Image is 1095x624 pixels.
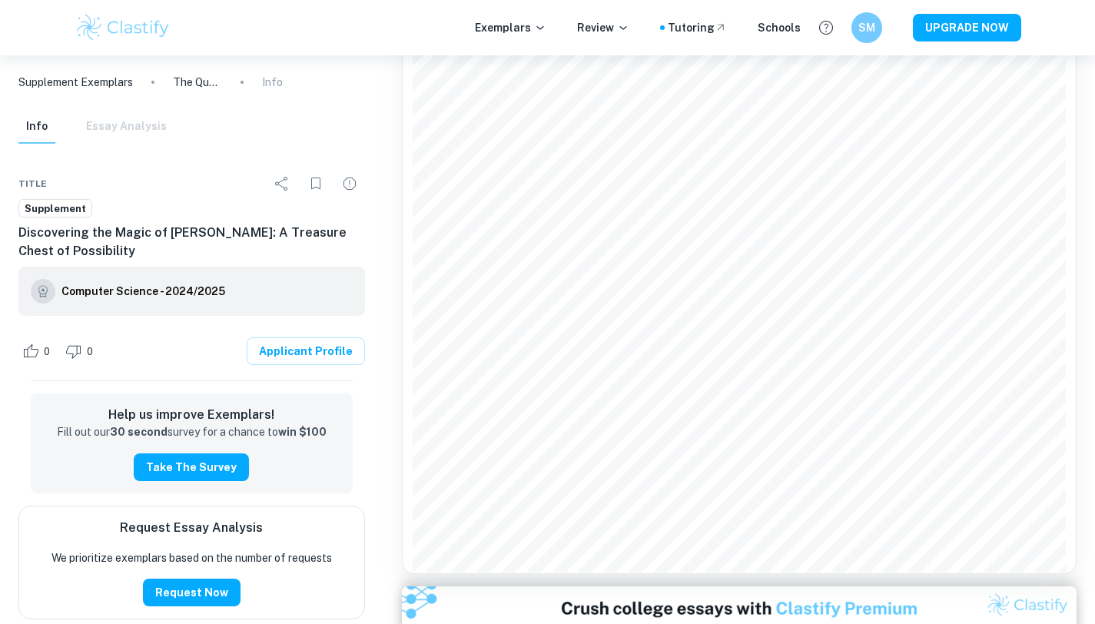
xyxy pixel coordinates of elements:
[57,424,327,441] p: Fill out our survey for a chance to
[18,339,58,363] div: Like
[668,19,727,36] a: Tutoring
[134,453,249,481] button: Take the Survey
[61,279,225,304] a: Computer Science - 2024/2025
[300,168,331,199] div: Bookmark
[143,579,241,606] button: Request Now
[334,168,365,199] div: Report issue
[43,406,340,424] h6: Help us improve Exemplars!
[120,519,263,537] h6: Request Essay Analysis
[18,224,365,261] h6: Discovering the Magic of [PERSON_NAME]: A Treasure Chest of Possibility
[913,14,1021,41] button: UPGRADE NOW
[262,74,283,91] p: Info
[813,15,839,41] button: Help and Feedback
[278,426,327,438] strong: win $100
[18,110,55,144] button: Info
[858,19,875,36] h6: SM
[475,19,546,36] p: Exemplars
[247,337,365,365] a: Applicant Profile
[18,74,133,91] a: Supplement Exemplars
[267,168,297,199] div: Share
[851,12,882,43] button: SM
[110,426,168,438] strong: 30 second
[758,19,801,36] a: Schools
[61,283,225,300] h6: Computer Science - 2024/2025
[19,201,91,217] span: Supplement
[78,344,101,360] span: 0
[35,344,58,360] span: 0
[75,12,172,43] img: Clastify logo
[18,177,47,191] span: Title
[51,549,332,566] p: We prioritize exemplars based on the number of requests
[173,74,222,91] p: The Quest for Understanding Human Dominance
[18,199,92,218] a: Supplement
[577,19,629,36] p: Review
[61,339,101,363] div: Dislike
